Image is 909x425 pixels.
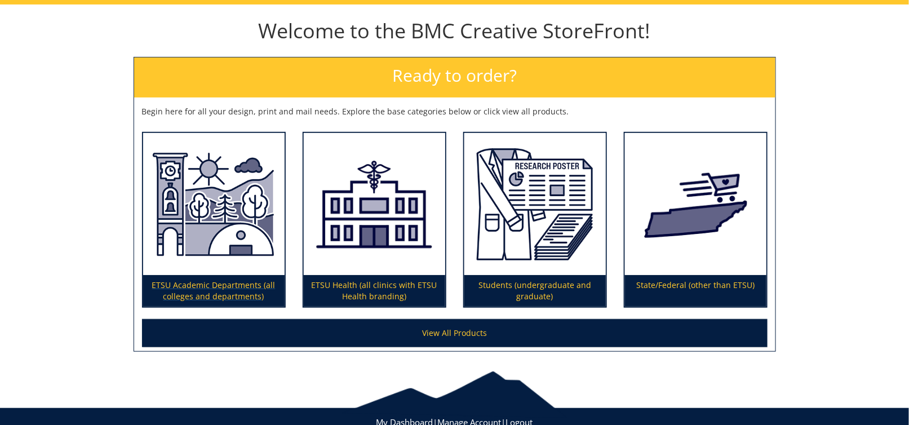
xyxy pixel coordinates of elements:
h2: Ready to order? [134,57,775,98]
a: ETSU Academic Departments (all colleges and departments) [143,133,285,307]
p: State/Federal (other than ETSU) [625,275,766,307]
p: Begin here for all your design, print and mail needs. Explore the base categories below or click ... [142,106,768,117]
img: State/Federal (other than ETSU) [625,133,766,275]
p: ETSU Academic Departments (all colleges and departments) [143,275,285,307]
a: View All Products [142,319,768,347]
a: Students (undergraduate and graduate) [464,133,606,307]
p: ETSU Health (all clinics with ETSU Health branding) [304,275,445,307]
img: ETSU Academic Departments (all colleges and departments) [143,133,285,275]
p: Students (undergraduate and graduate) [464,275,606,307]
img: Students (undergraduate and graduate) [464,133,606,275]
h1: Welcome to the BMC Creative StoreFront! [134,20,776,42]
a: ETSU Health (all clinics with ETSU Health branding) [304,133,445,307]
img: ETSU Health (all clinics with ETSU Health branding) [304,133,445,275]
a: State/Federal (other than ETSU) [625,133,766,307]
